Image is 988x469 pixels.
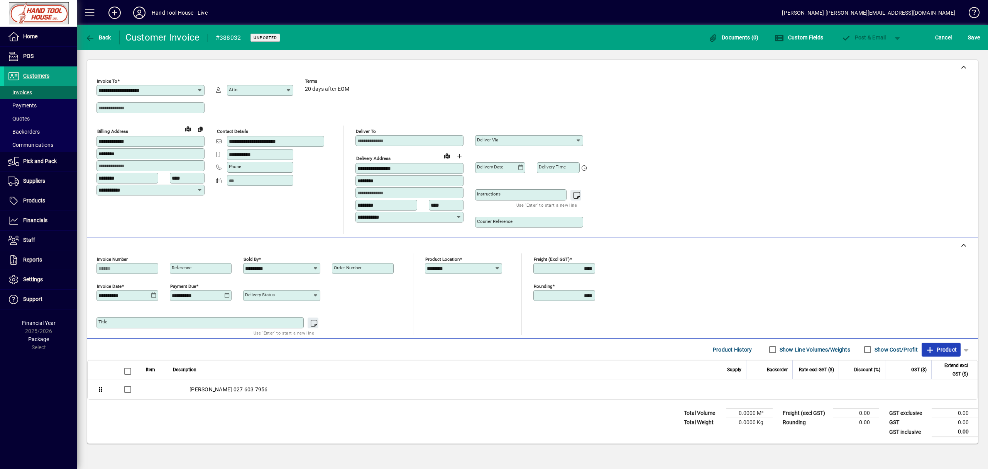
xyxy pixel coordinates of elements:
mat-label: Instructions [477,191,501,197]
span: Documents (0) [709,34,759,41]
td: 0.0000 Kg [726,418,773,427]
mat-label: Phone [229,164,241,169]
mat-label: Invoice To [97,78,117,84]
td: 0.00 [932,418,978,427]
a: Reports [4,250,77,270]
button: Save [966,31,982,44]
a: POS [4,47,77,66]
mat-hint: Use 'Enter' to start a new line [516,201,577,209]
span: Backorder [767,365,788,374]
a: Backorders [4,125,77,138]
td: Freight (excl GST) [779,409,833,418]
mat-label: Courier Reference [477,219,513,224]
span: POS [23,53,34,59]
td: 0.00 [932,409,978,418]
a: Staff [4,231,77,250]
span: Item [146,365,155,374]
span: Support [23,296,42,302]
a: Invoices [4,86,77,99]
td: 0.00 [932,427,978,437]
td: 0.00 [833,418,879,427]
span: Staff [23,237,35,243]
span: Financials [23,217,47,223]
span: Customers [23,73,49,79]
a: View on map [441,150,453,162]
td: GST exclusive [885,409,932,418]
app-page-header-button: Back [77,31,120,44]
a: Quotes [4,112,77,125]
td: Total Weight [680,418,726,427]
button: Cancel [933,31,954,44]
a: Payments [4,99,77,112]
mat-label: Reference [172,265,191,270]
span: S [968,34,971,41]
span: Backorders [8,129,40,135]
span: Terms [305,79,351,84]
div: Customer Invoice [125,31,200,44]
button: Profile [127,6,152,20]
span: Products [23,197,45,204]
a: Home [4,27,77,46]
span: Pick and Pack [23,158,57,164]
mat-hint: Use 'Enter' to start a new line [254,328,314,337]
div: [PERSON_NAME] 027 603 7956 [141,379,978,399]
span: ave [968,31,980,44]
span: Unposted [254,35,277,40]
span: Reports [23,257,42,263]
td: GST inclusive [885,427,932,437]
span: Financial Year [22,320,56,326]
mat-label: Order number [334,265,362,270]
mat-label: Delivery time [539,164,566,170]
div: Hand Tool House - Live [152,7,208,19]
button: Back [83,31,113,44]
mat-label: Delivery date [477,164,503,170]
span: Product [925,343,957,356]
span: Extend excl GST ($) [936,361,968,378]
span: Cancel [935,31,952,44]
mat-label: Payment due [170,284,196,289]
a: Support [4,290,77,309]
span: Suppliers [23,178,45,184]
button: Custom Fields [773,31,825,44]
mat-label: Invoice number [97,257,128,262]
a: Products [4,191,77,211]
a: Suppliers [4,172,77,191]
mat-label: Deliver To [356,129,376,134]
span: Product History [713,343,752,356]
td: GST [885,418,932,427]
span: Quotes [8,116,30,122]
button: Add [102,6,127,20]
span: Custom Fields [775,34,823,41]
a: Communications [4,138,77,151]
span: Home [23,33,37,39]
span: Rate excl GST ($) [799,365,834,374]
a: Knowledge Base [963,2,978,27]
mat-label: Freight (excl GST) [534,257,570,262]
span: 20 days after EOM [305,86,349,92]
mat-label: Rounding [534,284,552,289]
label: Show Line Volumes/Weights [778,346,850,353]
label: Show Cost/Profit [873,346,918,353]
span: Payments [8,102,37,109]
span: ost & Email [841,34,886,41]
mat-label: Sold by [244,257,259,262]
span: Supply [727,365,741,374]
td: 0.00 [833,409,879,418]
span: Description [173,365,196,374]
span: Settings [23,276,43,282]
td: Total Volume [680,409,726,418]
button: Copy to Delivery address [194,123,206,135]
span: Back [85,34,111,41]
mat-label: Product location [425,257,460,262]
span: GST ($) [911,365,927,374]
td: 0.0000 M³ [726,409,773,418]
button: Choose address [453,150,465,162]
mat-label: Delivery status [245,292,275,297]
span: Invoices [8,89,32,95]
button: Product [922,343,961,357]
mat-label: Invoice date [97,284,122,289]
div: [PERSON_NAME] [PERSON_NAME][EMAIL_ADDRESS][DOMAIN_NAME] [782,7,955,19]
span: Package [28,336,49,342]
span: P [855,34,858,41]
span: Discount (%) [854,365,880,374]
